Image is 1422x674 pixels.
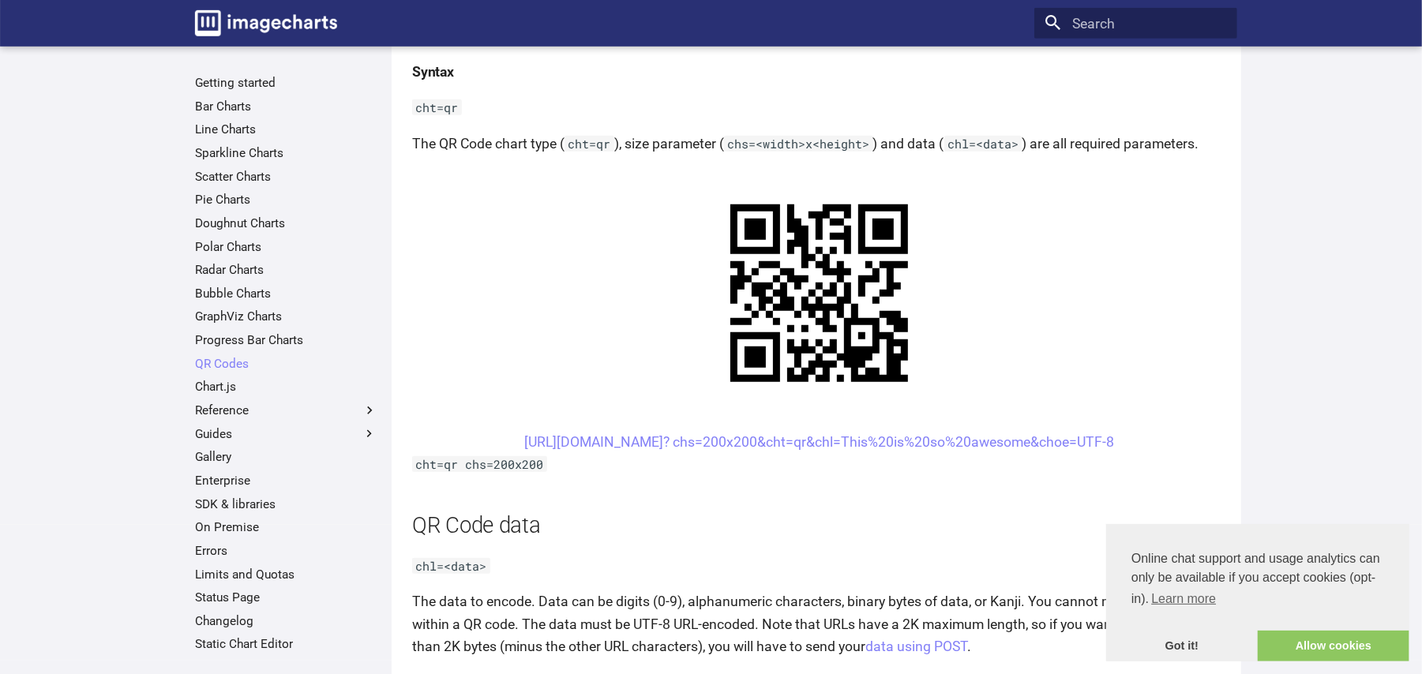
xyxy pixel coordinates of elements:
img: logo [195,10,337,36]
a: Status Page [195,590,377,605]
h2: QR Code data [412,511,1227,541]
a: [URL][DOMAIN_NAME]? chs=200x200&cht=qr&chl=This%20is%20so%20awesome&choe=UTF-8 [524,434,1114,450]
a: Changelog [195,613,377,629]
code: chs=<width>x<height> [724,136,873,152]
a: Sparkline Charts [195,145,377,161]
a: Polar Charts [195,239,377,255]
a: dismiss cookie message [1106,631,1258,662]
a: Pie Charts [195,192,377,208]
div: cookieconsent [1106,524,1409,661]
a: Scatter Charts [195,169,377,185]
code: cht=qr [412,99,462,115]
a: Limits and Quotas [195,567,377,582]
p: The QR Code chart type ( ), size parameter ( ) and data ( ) are all required parameters. [412,133,1227,155]
a: Getting started [195,75,377,91]
img: chart [695,169,944,418]
a: Doughnut Charts [195,215,377,231]
label: Reference [195,403,377,418]
code: chl=<data> [412,558,490,574]
a: Gallery [195,449,377,465]
code: chl=<data> [944,136,1022,152]
a: Progress Bar Charts [195,332,377,348]
a: Bar Charts [195,99,377,114]
a: Static Chart Editor [195,636,377,652]
h4: Syntax [412,61,1227,83]
p: The data to encode. Data can be digits (0-9), alphanumeric characters, binary bytes of data, or K... [412,590,1227,657]
input: Search [1034,8,1237,39]
a: Line Charts [195,122,377,137]
a: SDK & libraries [195,496,377,512]
a: Bubble Charts [195,286,377,301]
code: cht=qr [565,136,614,152]
a: QR Codes [195,356,377,372]
a: allow cookies [1258,631,1409,662]
a: learn more about cookies [1149,587,1218,611]
a: GraphViz Charts [195,309,377,324]
span: Online chat support and usage analytics can only be available if you accept cookies (opt-in). [1131,549,1384,611]
label: Guides [195,426,377,442]
a: On Premise [195,519,377,535]
a: Chart.js [195,379,377,395]
a: data using POST [865,638,967,654]
code: cht=qr chs=200x200 [412,456,547,472]
a: Image-Charts documentation [188,3,344,43]
a: Radar Charts [195,262,377,278]
a: Enterprise [195,473,377,489]
a: Errors [195,543,377,559]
